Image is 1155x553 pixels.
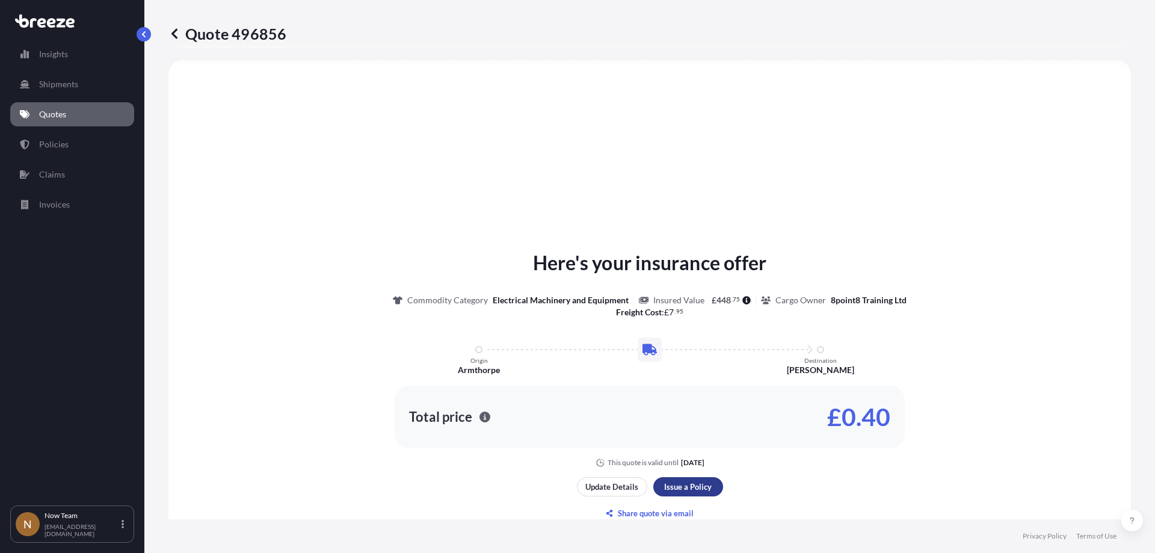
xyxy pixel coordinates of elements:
p: [PERSON_NAME] [787,364,854,376]
p: Electrical Machinery and Equipment [493,294,629,306]
p: Armthorpe [458,364,500,376]
a: Quotes [10,102,134,126]
a: Invoices [10,193,134,217]
button: Share quote via email [577,504,723,523]
p: This quote is valid until [608,458,679,468]
p: : [616,306,683,318]
p: Share quote via email [618,507,694,519]
span: £ [664,308,669,317]
a: Insights [10,42,134,66]
p: Quote 496856 [168,24,286,43]
p: Now Team [45,511,119,521]
a: Shipments [10,72,134,96]
a: Policies [10,132,134,156]
p: Update Details [585,481,638,493]
p: Here's your insurance offer [533,249,766,277]
p: Policies [39,138,69,150]
a: Claims [10,162,134,187]
span: 448 [716,296,731,304]
button: Update Details [577,477,647,496]
p: Commodity Category [407,294,488,306]
p: Insights [39,48,68,60]
p: Total price [409,411,472,423]
p: Insured Value [653,294,704,306]
span: 7 [669,308,674,317]
p: Issue a Policy [664,481,712,493]
span: £ [712,296,716,304]
p: 8point8 Training Ltd [831,294,907,306]
p: £0.40 [827,407,890,427]
b: Freight Cost [616,307,662,317]
span: 75 [733,297,740,301]
a: Privacy Policy [1023,531,1067,541]
p: Shipments [39,78,78,90]
p: Origin [470,357,488,364]
p: [DATE] [681,458,704,468]
p: Cargo Owner [775,294,826,306]
a: Terms of Use [1076,531,1116,541]
p: Invoices [39,199,70,211]
button: Issue a Policy [653,477,723,496]
span: N [23,518,32,530]
span: 95 [676,309,683,314]
p: Claims [39,168,65,181]
p: Destination [804,357,837,364]
span: . [674,309,676,314]
span: . [731,297,733,301]
p: Quotes [39,108,66,120]
p: [EMAIL_ADDRESS][DOMAIN_NAME] [45,523,119,537]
